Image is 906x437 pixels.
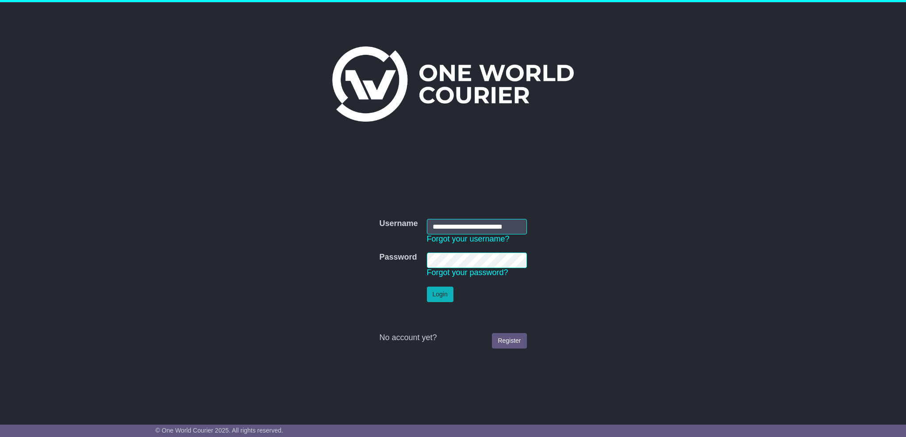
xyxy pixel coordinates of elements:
[155,427,283,434] span: © One World Courier 2025. All rights reserved.
[427,268,508,277] a: Forgot your password?
[492,333,526,349] a: Register
[379,253,417,262] label: Password
[379,219,418,229] label: Username
[427,234,510,243] a: Forgot your username?
[427,287,453,302] button: Login
[379,333,526,343] div: No account yet?
[332,46,574,122] img: One World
